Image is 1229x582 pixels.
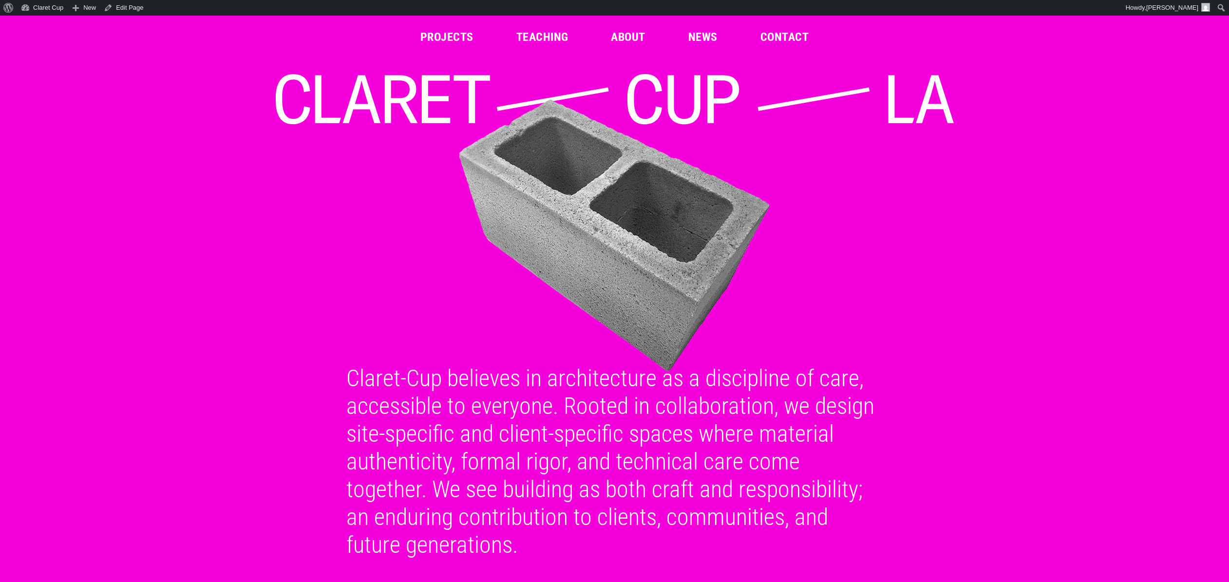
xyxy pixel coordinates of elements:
a: News [688,31,718,43]
nav: Main Menu [420,31,809,43]
span: [PERSON_NAME] [1146,4,1198,11]
a: About [611,31,645,43]
img: Cinder block [272,90,958,381]
a: Contact [760,31,809,43]
div: Claret-Cup believes in architecture as a discipline of care, accessible to everyone. Rooted in co... [335,364,895,559]
a: Teaching [516,31,568,43]
a: Projects [420,31,473,43]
